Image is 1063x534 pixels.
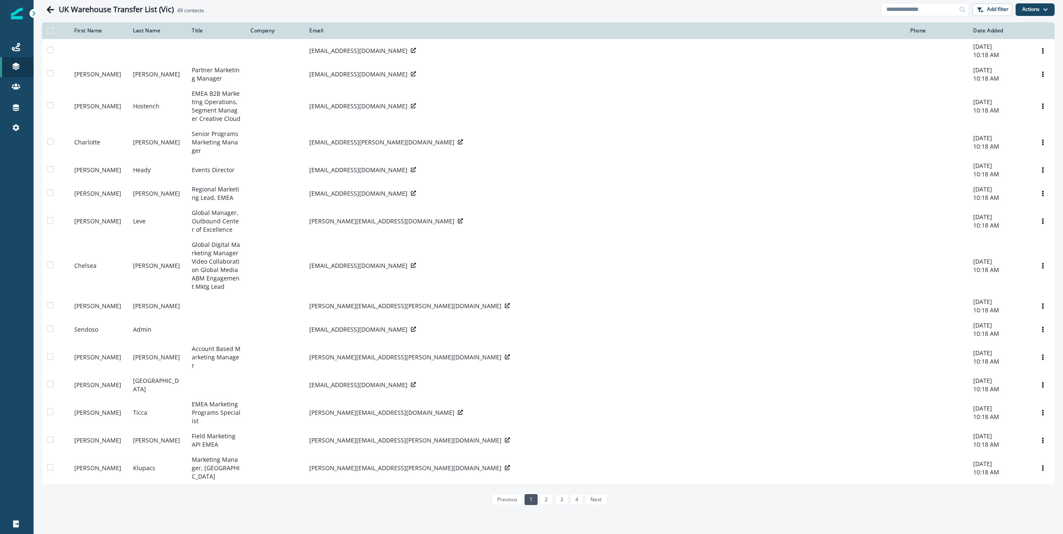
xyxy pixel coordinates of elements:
button: Options [1036,406,1050,419]
a: Page 3 [555,494,568,505]
div: Email [309,27,900,34]
button: Options [1036,68,1050,81]
div: Last Name [133,27,182,34]
button: Options [1036,323,1050,336]
p: [DATE] [973,404,1026,413]
ul: Pagination [490,494,606,505]
p: [DATE] [973,460,1026,468]
td: Partner Marketing Manager [187,63,246,86]
button: Options [1036,164,1050,176]
td: [GEOGRAPHIC_DATA] [128,373,187,397]
p: 10:18 AM [973,413,1026,421]
div: First Name [74,27,123,34]
p: [DATE] [973,42,1026,51]
button: Options [1036,379,1050,391]
td: [PERSON_NAME] [69,373,128,397]
a: Page 2 [540,494,553,505]
td: [PERSON_NAME] [69,182,128,205]
td: [PERSON_NAME] [69,341,128,373]
td: [PERSON_NAME] [69,63,128,86]
td: [PERSON_NAME] [128,63,187,86]
button: Options [1036,100,1050,113]
button: Options [1036,215,1050,228]
p: [EMAIL_ADDRESS][DOMAIN_NAME] [309,70,407,79]
p: [DATE] [973,377,1026,385]
td: EMEA Marketing Programs Specialist [187,397,246,429]
p: [PERSON_NAME][EMAIL_ADDRESS][PERSON_NAME][DOMAIN_NAME] [309,436,501,445]
p: 10:18 AM [973,142,1026,151]
p: [DATE] [973,162,1026,170]
td: Chelsea [69,237,128,294]
p: [DATE] [973,185,1026,194]
button: Actions [1016,3,1055,16]
button: Options [1036,259,1050,272]
button: Options [1036,136,1050,149]
td: [PERSON_NAME] [69,158,128,182]
button: Add filter [972,3,1012,16]
a: Next page [585,494,606,505]
p: 10:18 AM [973,306,1026,314]
p: 10:18 AM [973,266,1026,274]
button: Options [1036,351,1050,364]
p: 10:18 AM [973,170,1026,178]
p: [DATE] [973,213,1026,221]
td: Account Based Marketing Manager [187,341,246,373]
td: Global Digital Marketing Manager Video Collaboration Global Media ABM Engagement Mktg Lead [187,237,246,294]
td: [PERSON_NAME] [128,237,187,294]
p: 10:18 AM [973,221,1026,230]
td: [PERSON_NAME] [69,294,128,318]
button: Options [1036,187,1050,200]
button: Options [1036,44,1050,57]
p: 10:18 AM [973,194,1026,202]
p: [PERSON_NAME][EMAIL_ADDRESS][DOMAIN_NAME] [309,217,454,225]
p: [DATE] [973,134,1026,142]
div: Date Added [973,27,1026,34]
p: [PERSON_NAME][EMAIL_ADDRESS][PERSON_NAME][DOMAIN_NAME] [309,353,501,361]
td: [PERSON_NAME] [69,397,128,429]
p: [EMAIL_ADDRESS][DOMAIN_NAME] [309,325,407,334]
td: Field Marketing API EMEA [187,429,246,452]
p: 10:18 AM [973,51,1026,59]
p: 10:18 AM [973,357,1026,366]
td: [PERSON_NAME] [69,86,128,126]
p: [EMAIL_ADDRESS][DOMAIN_NAME] [309,102,407,110]
td: Senior Programs Marketing Manager [187,126,246,158]
p: [PERSON_NAME][EMAIL_ADDRESS][DOMAIN_NAME] [309,408,454,417]
td: Klupacs [128,452,187,484]
td: Sendoso [69,318,128,341]
div: Phone [910,27,963,34]
h2: contacts [177,8,204,13]
td: Charlotte [69,126,128,158]
p: [EMAIL_ADDRESS][DOMAIN_NAME] [309,189,407,198]
td: Events Director [187,158,246,182]
td: [PERSON_NAME] [69,205,128,237]
p: 10:18 AM [973,330,1026,338]
td: [PERSON_NAME] [128,429,187,452]
button: Options [1036,300,1050,312]
p: 10:18 AM [973,106,1026,115]
p: 10:18 AM [973,385,1026,393]
p: [DATE] [973,66,1026,74]
td: [PERSON_NAME] [128,294,187,318]
p: [DATE] [973,298,1026,306]
p: 10:18 AM [973,468,1026,476]
td: [PERSON_NAME] [69,452,128,484]
p: [EMAIL_ADDRESS][DOMAIN_NAME] [309,166,407,174]
td: EMEA B2B Marketing Operations, Segment Manager Creative Cloud [187,86,246,126]
p: [DATE] [973,257,1026,266]
p: [DATE] [973,349,1026,357]
td: Marketing Manager, [GEOGRAPHIC_DATA] [187,452,246,484]
a: Page 4 [570,494,583,505]
button: Options [1036,462,1050,474]
button: Go back [42,1,59,18]
td: [PERSON_NAME] [128,182,187,205]
td: [PERSON_NAME] [128,341,187,373]
td: [PERSON_NAME] [128,126,187,158]
h1: UK Warehouse Transfer List (Vic) [59,5,174,14]
button: Options [1036,434,1050,447]
p: 10:18 AM [973,74,1026,83]
p: [PERSON_NAME][EMAIL_ADDRESS][PERSON_NAME][DOMAIN_NAME] [309,464,501,472]
div: Title [192,27,240,34]
p: [DATE] [973,321,1026,330]
td: Regional Marketing Lead, EMEA [187,182,246,205]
